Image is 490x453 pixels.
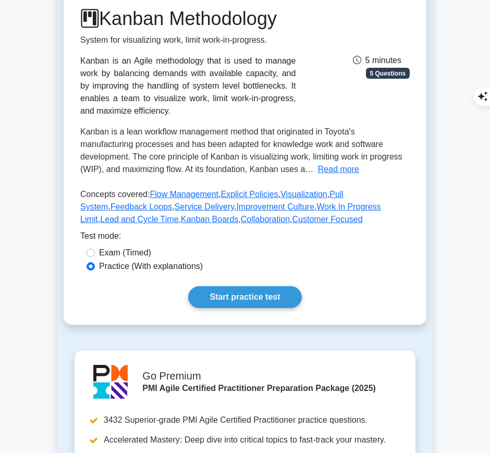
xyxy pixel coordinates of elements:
[99,247,151,259] label: Exam (Timed)
[220,190,278,199] a: Explicit Policies
[181,215,238,224] a: Kanban Boards
[80,7,296,30] h1: Kanban Methodology
[80,188,410,230] p: Concepts covered: , , , , , , , , , , ,
[80,230,410,247] div: Test mode:
[100,215,178,224] a: Lead and Cycle Time
[80,127,402,174] span: Kanban is a lean workflow management method that originated in Toyota's manufacturing processes a...
[150,190,218,199] a: Flow Management
[99,260,203,273] label: Practice (With explanations)
[236,202,314,211] a: Improvement Culture
[280,190,327,199] a: Visualization
[318,163,359,176] button: Read more
[80,34,296,46] p: System for visualizing work, limit work-in-progress.
[80,55,296,117] div: Kanban is an Agile methodology that is used to manage work by balancing demands with available ca...
[175,202,234,211] a: Service Delivery
[366,68,410,78] span: 5 Questions
[111,202,172,211] a: Feedback Loops
[292,215,363,224] a: Customer Focused
[188,286,301,308] a: Start practice test
[353,56,401,65] span: 5 minutes
[241,215,290,224] a: Collaboration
